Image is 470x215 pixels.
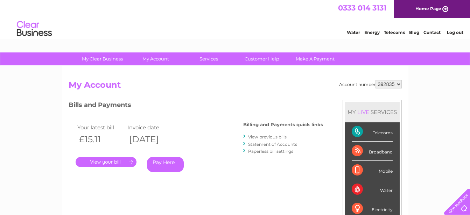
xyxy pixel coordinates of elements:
a: . [76,157,136,167]
div: Clear Business is a trading name of Verastar Limited (registered in [GEOGRAPHIC_DATA] No. 3667643... [70,4,401,34]
a: My Clear Business [73,52,131,65]
div: Account number [339,80,402,88]
td: Your latest bill [76,123,126,132]
a: 0333 014 3131 [338,3,386,12]
td: Invoice date [126,123,176,132]
div: Telecoms [352,122,393,142]
a: Pay Here [147,157,184,172]
h3: Bills and Payments [69,100,323,112]
img: logo.png [16,18,52,40]
th: [DATE] [126,132,176,146]
a: Telecoms [384,30,405,35]
div: Water [352,180,393,199]
div: Mobile [352,161,393,180]
a: Make A Payment [286,52,344,65]
a: Log out [447,30,463,35]
a: Blog [409,30,419,35]
div: MY SERVICES [345,102,400,122]
a: Water [347,30,360,35]
div: LIVE [356,109,371,115]
th: £15.11 [76,132,126,146]
a: Services [180,52,238,65]
a: My Account [127,52,184,65]
a: Customer Help [233,52,291,65]
h4: Billing and Payments quick links [243,122,323,127]
a: Contact [423,30,441,35]
h2: My Account [69,80,402,93]
a: Statement of Accounts [248,142,297,147]
a: Energy [364,30,380,35]
a: View previous bills [248,134,287,139]
a: Paperless bill settings [248,149,293,154]
div: Broadband [352,142,393,161]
